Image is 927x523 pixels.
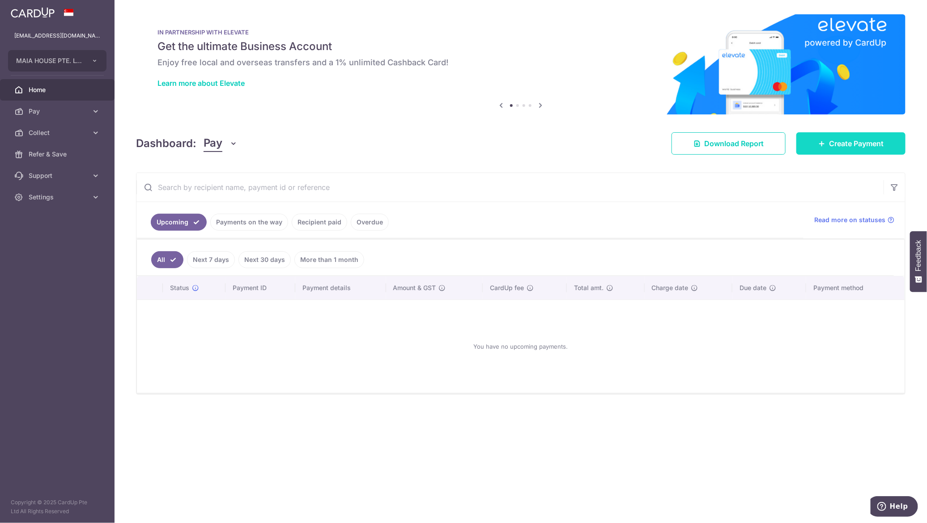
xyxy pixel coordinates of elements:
a: Next 30 days [238,251,291,268]
span: Amount & GST [393,283,436,292]
th: Payment method [806,276,905,299]
h6: Enjoy free local and overseas transfers and a 1% unlimited Cashback Card! [157,57,884,68]
span: Settings [29,193,88,202]
span: Charge date [652,283,689,292]
span: Due date [740,283,766,292]
span: Pay [29,107,88,116]
img: CardUp [11,7,55,18]
a: More than 1 month [294,251,364,268]
a: Overdue [351,214,389,231]
a: Upcoming [151,214,207,231]
span: Support [29,171,88,180]
a: Next 7 days [187,251,235,268]
a: Learn more about Elevate [157,79,245,88]
span: Total amt. [574,283,604,292]
th: Payment details [295,276,386,299]
a: Payments on the way [210,214,288,231]
input: Search by recipient name, payment id or reference [136,173,884,202]
h5: Get the ultimate Business Account [157,39,884,54]
span: Create Payment [829,138,884,149]
span: Status [170,283,189,292]
span: Read more on statuses [814,215,885,224]
button: Feedback - Show survey [910,231,927,292]
a: All [151,251,183,268]
span: Home [29,85,88,94]
div: You have no upcoming payments. [148,307,894,386]
span: Feedback [914,240,923,271]
span: Pay [204,135,222,152]
span: Download Report [704,138,764,149]
a: Create Payment [796,132,906,155]
p: [EMAIL_ADDRESS][DOMAIN_NAME] [14,31,100,40]
th: Payment ID [225,276,295,299]
button: Pay [204,135,238,152]
img: Renovation banner [136,14,906,114]
button: MAIA HOUSE PTE. LTD. [8,50,106,72]
iframe: Opens a widget where you can find more information [871,496,918,519]
a: Recipient paid [292,214,347,231]
a: Download Report [672,132,786,155]
p: IN PARTNERSHIP WITH ELEVATE [157,29,884,36]
span: Collect [29,128,88,137]
h4: Dashboard: [136,135,196,152]
a: Read more on statuses [814,215,894,224]
span: CardUp fee [490,283,524,292]
span: Refer & Save [29,150,88,159]
span: MAIA HOUSE PTE. LTD. [16,56,82,65]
